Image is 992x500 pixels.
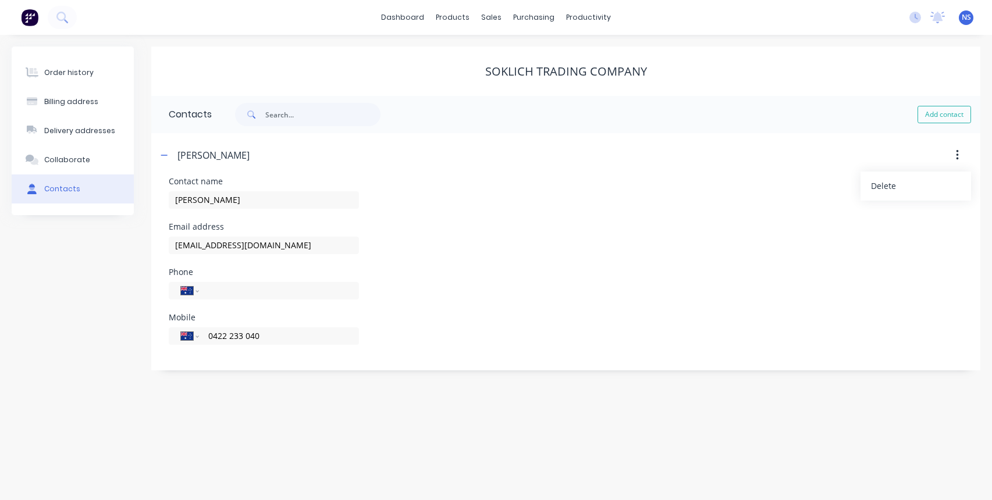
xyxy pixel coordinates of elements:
button: Order history [12,58,134,87]
button: Add contact [918,106,971,123]
div: Soklich Trading Company [485,65,647,78]
div: Mobile [169,313,359,322]
div: Email address [169,223,359,231]
div: [PERSON_NAME] [177,148,250,162]
button: Delivery addresses [12,116,134,145]
div: Phone [169,268,359,276]
div: sales [475,9,507,26]
button: Contacts [12,174,134,203]
div: Delete [871,177,961,194]
div: Contacts [151,96,212,133]
button: Collaborate [12,145,134,174]
div: Order history [44,67,94,78]
div: productivity [560,9,617,26]
button: Billing address [12,87,134,116]
div: Delivery addresses [44,126,115,136]
div: Contacts [44,184,80,194]
input: Search... [265,103,381,126]
div: Billing address [44,97,98,107]
div: Contact name [169,177,359,185]
span: NS [962,12,971,23]
a: dashboard [375,9,430,26]
img: Factory [21,9,38,26]
div: products [430,9,475,26]
div: Collaborate [44,155,90,165]
div: purchasing [507,9,560,26]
